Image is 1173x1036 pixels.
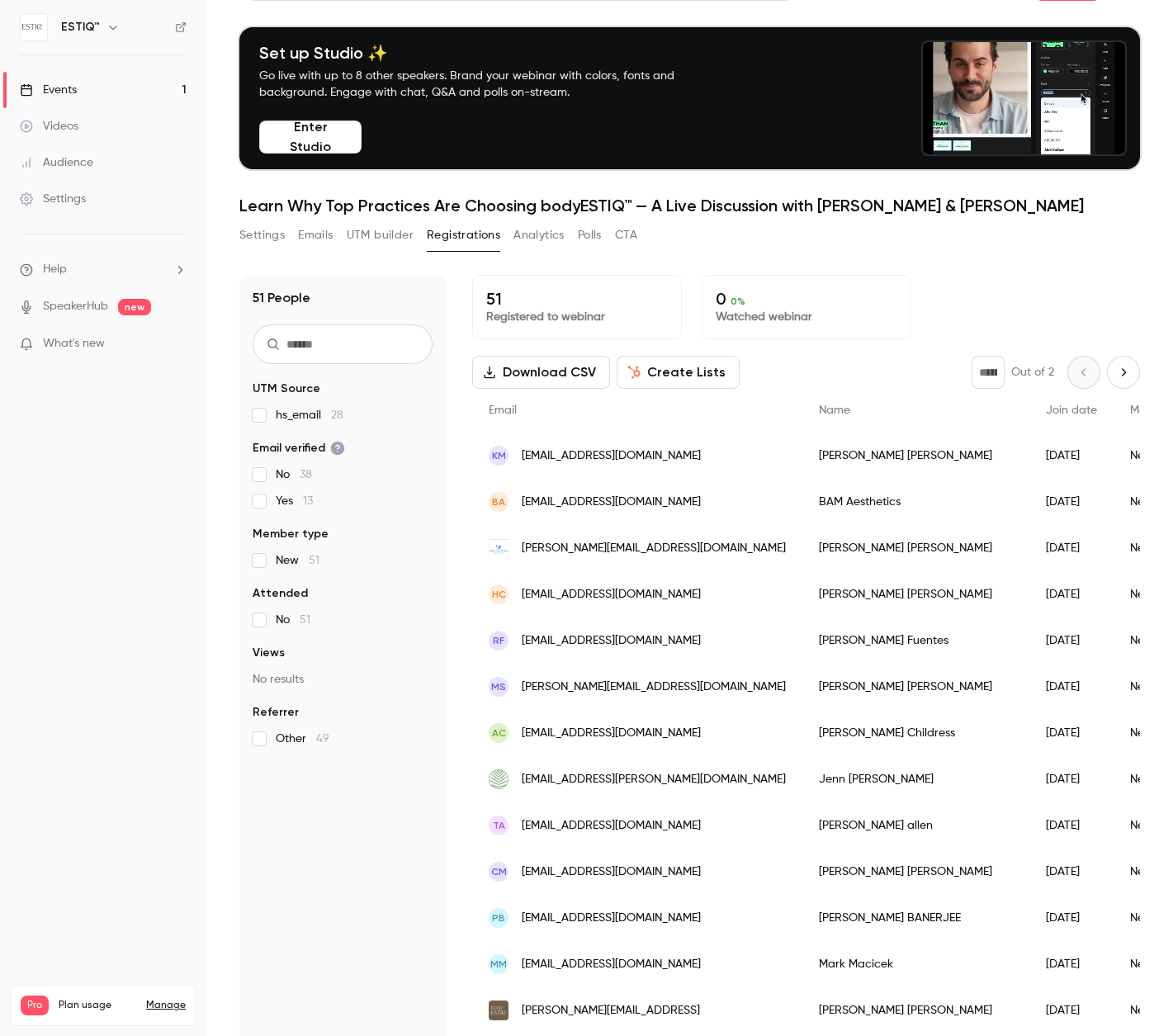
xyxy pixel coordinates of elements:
[731,296,745,307] span: 0 %
[427,222,500,248] button: Registrations
[522,632,701,650] span: [EMAIL_ADDRESS][DOMAIN_NAME]
[716,309,897,325] p: Watched webinar
[802,664,1029,710] div: [PERSON_NAME] [PERSON_NAME]
[1029,571,1114,617] div: [DATE]
[472,356,610,389] button: Download CSV
[802,987,1029,1034] div: [PERSON_NAME] [PERSON_NAME]
[486,309,668,325] p: Registered to webinar
[802,895,1029,941] div: [PERSON_NAME] BANERJEE
[522,771,786,788] span: [EMAIL_ADDRESS][PERSON_NAME][DOMAIN_NAME]
[239,222,285,248] button: Settings
[276,466,312,483] span: No
[802,617,1029,664] div: [PERSON_NAME] Fuentes
[1107,356,1140,389] button: Next page
[298,222,333,248] button: Emails
[716,289,897,309] p: 0
[146,999,186,1012] a: Manage
[522,494,701,511] span: [EMAIL_ADDRESS][DOMAIN_NAME]
[20,191,86,207] div: Settings
[1029,802,1114,849] div: [DATE]
[522,817,701,835] span: [EMAIL_ADDRESS][DOMAIN_NAME]
[1029,987,1114,1034] div: [DATE]
[522,540,786,557] span: [PERSON_NAME][EMAIL_ADDRESS][DOMAIN_NAME]
[20,118,78,135] div: Videos
[491,864,507,879] span: CM
[276,552,319,569] span: New
[802,756,1029,802] div: Jenn [PERSON_NAME]
[491,679,506,694] span: MS
[802,571,1029,617] div: [PERSON_NAME] [PERSON_NAME]
[1029,895,1114,941] div: [DATE]
[802,525,1029,571] div: [PERSON_NAME] [PERSON_NAME]
[253,526,329,542] span: Member type
[819,404,850,416] span: Name
[802,710,1029,756] div: [PERSON_NAME] Childress
[1046,404,1097,416] span: Join date
[21,14,47,40] img: ESTIQ™
[253,645,285,661] span: Views
[21,996,49,1015] span: Pro
[1029,479,1114,525] div: [DATE]
[253,381,320,397] span: UTM Source
[43,261,67,278] span: Help
[615,222,637,248] button: CTA
[522,956,701,973] span: [EMAIL_ADDRESS][DOMAIN_NAME]
[61,19,100,35] h6: ESTIQ™
[276,493,313,509] span: Yes
[1029,849,1114,895] div: [DATE]
[331,409,343,421] span: 28
[300,614,310,626] span: 51
[347,222,414,248] button: UTM builder
[1029,617,1114,664] div: [DATE]
[276,731,329,747] span: Other
[259,68,713,101] p: Go live with up to 8 other speakers. Brand your webinar with colors, fonts and background. Engage...
[492,911,505,925] span: PB
[300,469,312,480] span: 38
[617,356,740,389] button: Create Lists
[259,121,362,154] button: Enter Studio
[1011,364,1054,381] p: Out of 2
[276,612,310,628] span: No
[303,495,313,507] span: 13
[522,679,786,696] span: [PERSON_NAME][EMAIL_ADDRESS][DOMAIN_NAME]
[1029,710,1114,756] div: [DATE]
[489,769,508,789] img: westlakefreshaesthetics.com
[1029,433,1114,479] div: [DATE]
[253,381,433,747] section: facet-groups
[522,910,701,927] span: [EMAIL_ADDRESS][DOMAIN_NAME]
[489,538,508,558] img: aboutfaceandbodykaty.com
[316,733,329,745] span: 49
[492,494,505,509] span: BA
[1029,525,1114,571] div: [DATE]
[802,479,1029,525] div: BAM Aesthetics
[239,196,1140,215] h1: Learn Why Top Practices Are Choosing bodyESTIQ™ — A Live Discussion with [PERSON_NAME] & [PERSON_...
[578,222,602,248] button: Polls
[493,818,505,833] span: ta
[489,404,517,416] span: Email
[486,289,668,309] p: 51
[20,154,93,171] div: Audience
[802,941,1029,987] div: Mark Macicek
[802,849,1029,895] div: [PERSON_NAME] [PERSON_NAME]
[1029,664,1114,710] div: [DATE]
[43,335,105,352] span: What's new
[492,726,506,740] span: AC
[309,555,319,566] span: 51
[253,585,308,602] span: Attended
[522,586,701,603] span: [EMAIL_ADDRESS][DOMAIN_NAME]
[802,433,1029,479] div: [PERSON_NAME] [PERSON_NAME]
[253,671,433,688] p: No results
[259,43,713,63] h4: Set up Studio ✨
[20,261,187,278] li: help-dropdown-opener
[118,299,151,315] span: new
[489,1001,508,1020] img: estiq.ai
[802,802,1029,849] div: [PERSON_NAME] allen
[43,298,108,315] a: SpeakerHub
[513,222,565,248] button: Analytics
[276,407,343,423] span: hs_email
[522,863,701,881] span: [EMAIL_ADDRESS][DOMAIN_NAME]
[490,957,507,972] span: MM
[253,704,299,721] span: Referrer
[522,447,701,465] span: [EMAIL_ADDRESS][DOMAIN_NAME]
[522,1002,700,1019] span: [PERSON_NAME][EMAIL_ADDRESS]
